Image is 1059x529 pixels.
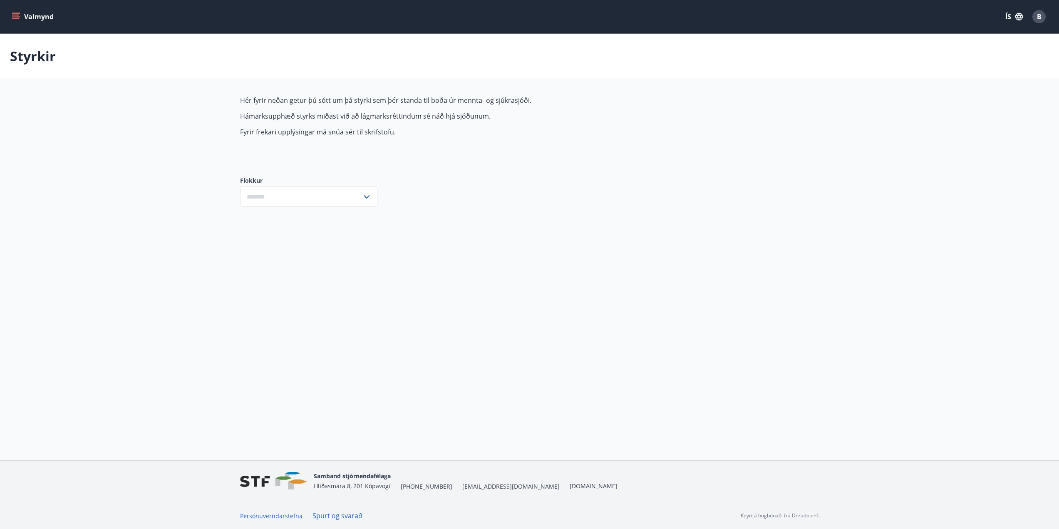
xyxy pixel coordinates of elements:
[314,472,391,480] span: Samband stjórnendafélaga
[240,176,377,185] label: Flokkur
[314,482,390,490] span: Hlíðasmára 8, 201 Kópavogi
[462,482,560,491] span: [EMAIL_ADDRESS][DOMAIN_NAME]
[240,127,633,137] p: Fyrir frekari upplýsingar má snúa sér til skrifstofu.
[240,112,633,121] p: Hámarksupphæð styrks miðast við að lágmarksréttindum sé náð hjá sjóðunum.
[240,96,633,105] p: Hér fyrir neðan getur þú sótt um þá styrki sem þér standa til boða úr mennta- og sjúkrasjóði.
[570,482,618,490] a: [DOMAIN_NAME]
[240,512,303,520] a: Persónuverndarstefna
[1029,7,1049,27] button: B
[312,511,362,520] a: Spurt og svarað
[1037,12,1042,21] span: B
[1001,9,1027,24] button: ÍS
[10,47,56,65] p: Styrkir
[401,482,452,491] span: [PHONE_NUMBER]
[741,512,819,519] p: Keyrt á hugbúnaði frá Dorado ehf.
[240,472,307,490] img: vjCaq2fThgY3EUYqSgpjEiBg6WP39ov69hlhuPVN.png
[10,9,57,24] button: menu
